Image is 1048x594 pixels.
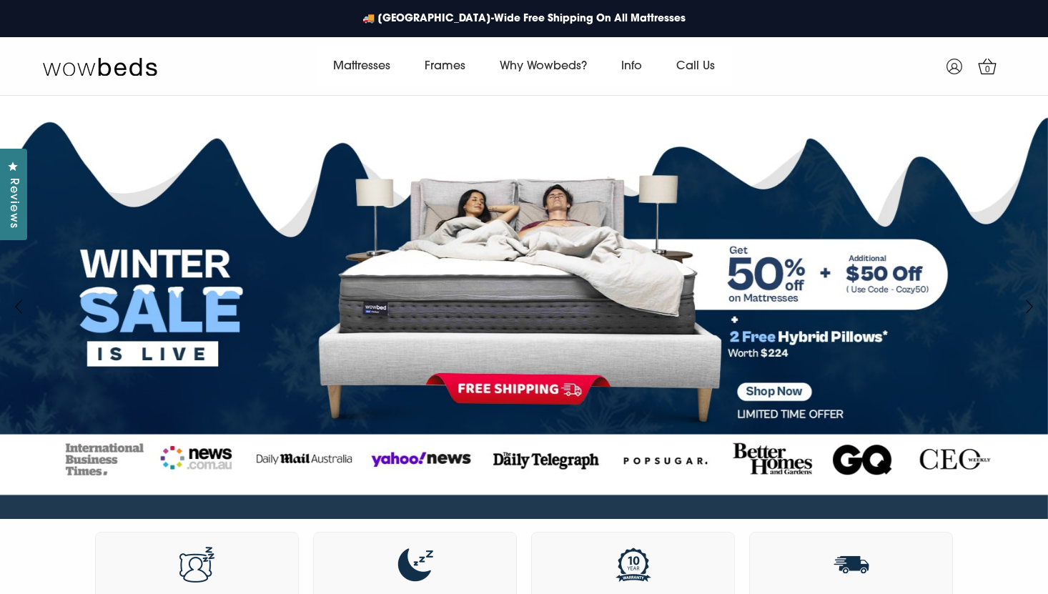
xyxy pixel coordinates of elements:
[4,178,22,229] span: Reviews
[355,4,693,34] a: 🚚 [GEOGRAPHIC_DATA]-Wide Free Shipping On All Mattresses
[397,547,433,583] img: 120 Night Comfort Guarantee
[981,63,995,77] span: 0
[616,547,651,583] img: 10 year warranty
[483,46,604,86] a: Why Wowbeds?
[43,56,157,76] img: Wow Beds Logo
[834,547,869,583] img: Free shipping & returns
[659,46,732,86] a: Call Us
[407,46,483,86] a: Frames
[604,46,659,86] a: Info
[179,547,215,583] img: Perfect sleep or a full refund
[969,49,1005,84] a: 0
[316,46,407,86] a: Mattresses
